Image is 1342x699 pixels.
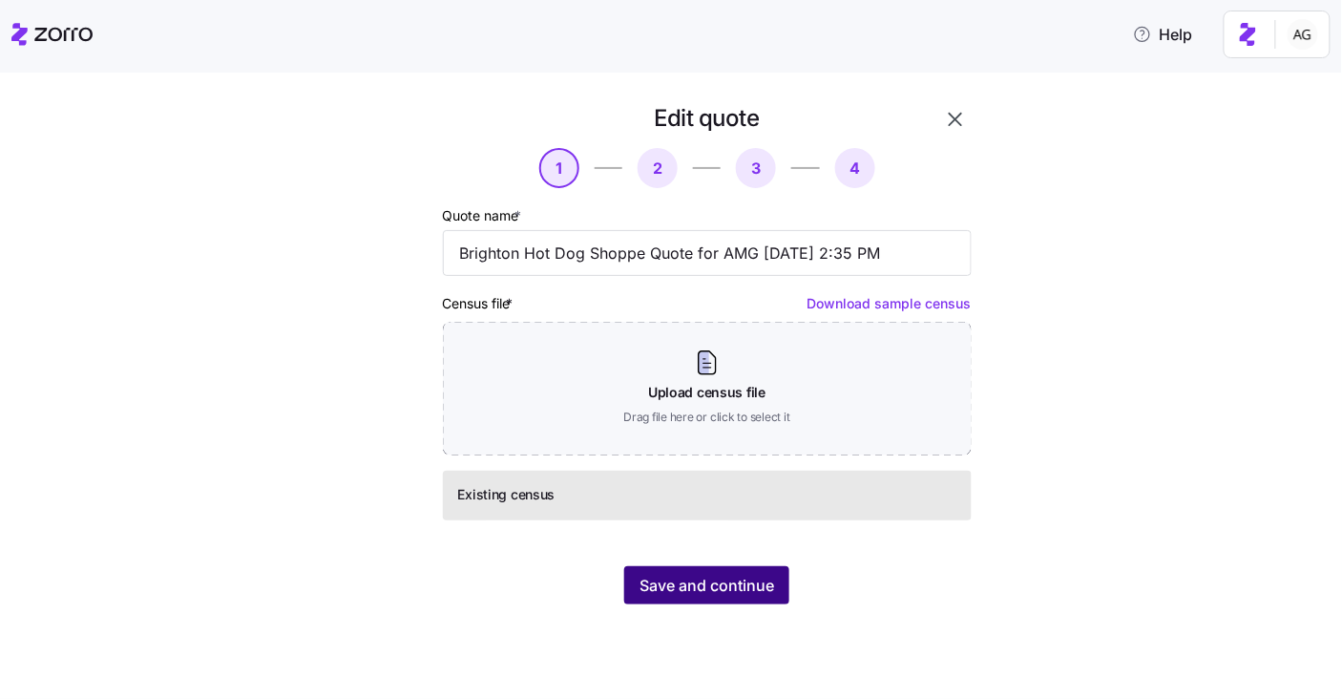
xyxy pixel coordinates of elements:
[458,485,556,504] span: Existing census
[624,566,789,604] button: Save and continue
[736,148,776,188] button: 3
[1288,19,1318,50] img: 5fc55c57e0610270ad857448bea2f2d5
[443,293,517,314] label: Census file
[539,148,579,188] button: 1
[835,148,875,188] button: 4
[638,148,678,188] button: 2
[1118,15,1208,53] button: Help
[640,574,774,597] span: Save and continue
[655,103,760,133] h1: Edit quote
[443,205,526,226] label: Quote name
[443,230,972,276] input: Quote name
[1133,23,1193,46] span: Help
[807,295,972,311] a: Download sample census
